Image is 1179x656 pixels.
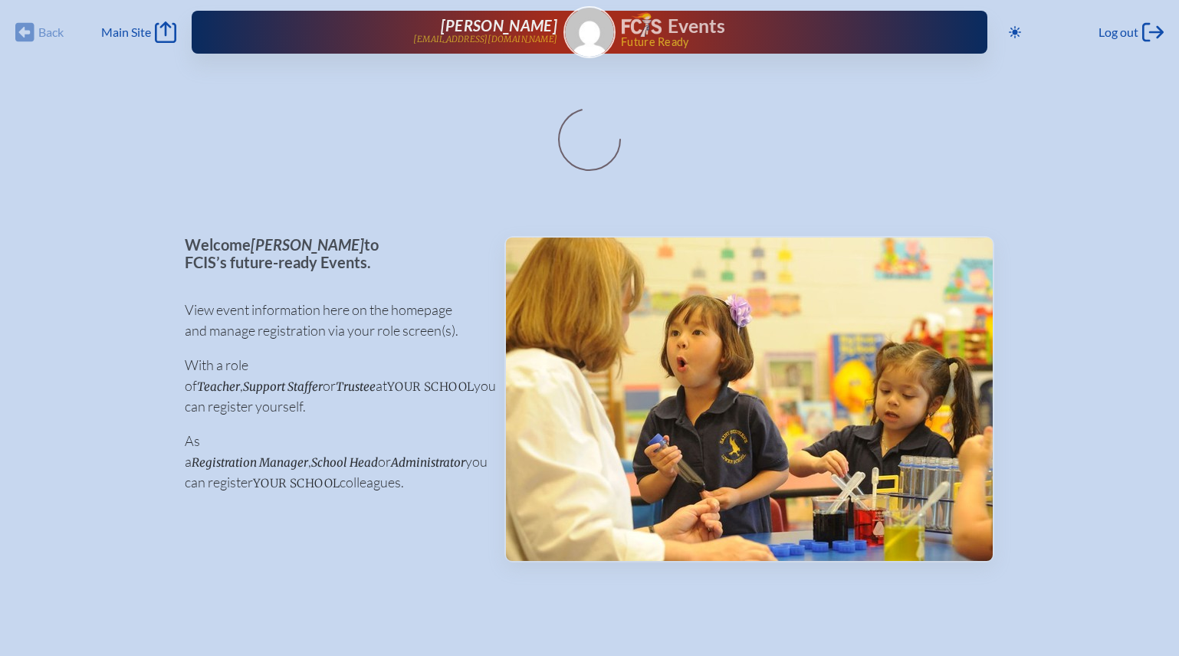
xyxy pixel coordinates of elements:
[185,355,480,417] p: With a role of , or at you can register yourself.
[622,12,938,48] div: FCIS Events — Future ready
[441,16,557,34] span: [PERSON_NAME]
[336,379,376,394] span: Trustee
[253,476,340,490] span: your school
[391,455,465,470] span: Administrator
[185,236,480,271] p: Welcome to FCIS’s future-ready Events.
[621,37,938,48] span: Future Ready
[185,300,480,341] p: View event information here on the homepage and manage registration via your role screen(s).
[565,8,614,57] img: Gravatar
[197,379,240,394] span: Teacher
[506,238,993,561] img: Events
[563,6,616,58] a: Gravatar
[241,17,557,48] a: [PERSON_NAME][EMAIL_ADDRESS][DOMAIN_NAME]
[1099,25,1138,40] span: Log out
[251,235,364,254] span: [PERSON_NAME]
[192,455,308,470] span: Registration Manager
[243,379,323,394] span: Support Staffer
[101,25,151,40] span: Main Site
[185,431,480,493] p: As a , or you can register colleagues.
[413,34,557,44] p: [EMAIL_ADDRESS][DOMAIN_NAME]
[311,455,378,470] span: School Head
[387,379,474,394] span: your school
[101,21,176,43] a: Main Site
